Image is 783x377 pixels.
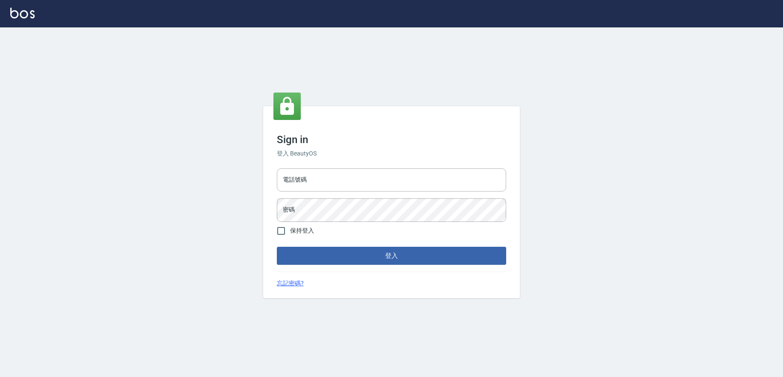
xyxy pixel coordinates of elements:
[277,149,506,158] h6: 登入 BeautyOS
[277,247,506,265] button: 登入
[277,279,304,288] a: 忘記密碼?
[290,226,314,235] span: 保持登入
[10,8,35,18] img: Logo
[277,134,506,146] h3: Sign in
